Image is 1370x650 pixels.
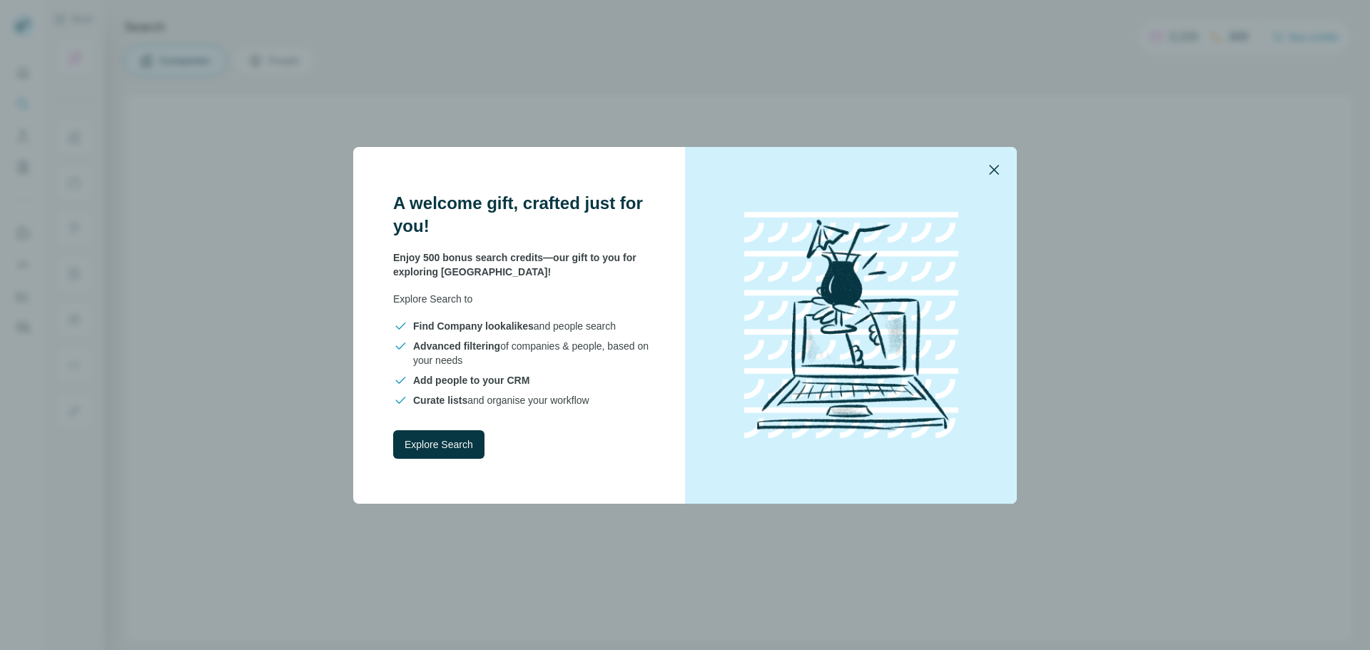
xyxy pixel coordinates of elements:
[413,375,529,386] span: Add people to your CRM
[393,292,651,306] p: Explore Search to
[405,437,473,452] span: Explore Search
[393,250,651,279] p: Enjoy 500 bonus search credits—our gift to you for exploring [GEOGRAPHIC_DATA]!
[413,340,500,352] span: Advanced filtering
[413,393,589,407] span: and organise your workflow
[393,192,651,238] h3: A welcome gift, crafted just for you!
[723,197,980,454] img: laptop
[413,339,651,367] span: of companies & people, based on your needs
[413,319,616,333] span: and people search
[413,395,467,406] span: Curate lists
[413,320,534,332] span: Find Company lookalikes
[393,430,484,459] button: Explore Search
